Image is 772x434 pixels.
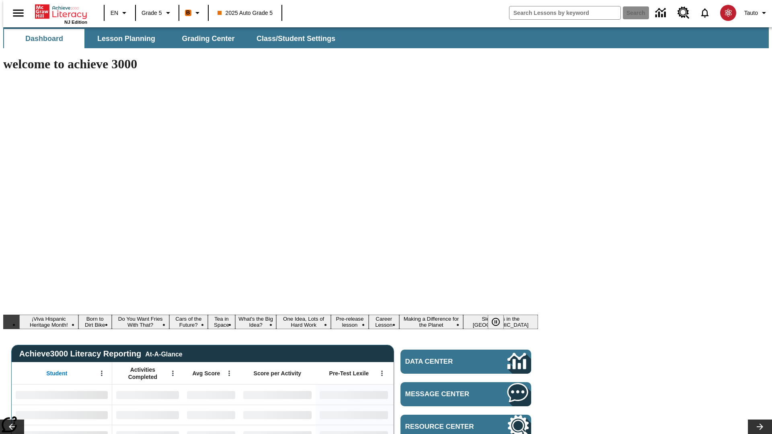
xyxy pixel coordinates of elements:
[463,315,538,329] button: Slide 11 Sleepless in the Animal Kingdom
[3,57,538,72] h1: welcome to achieve 3000
[405,390,483,398] span: Message Center
[376,367,388,379] button: Open Menu
[673,2,694,24] a: Resource Center, Will open in new tab
[46,370,67,377] span: Student
[400,350,531,374] a: Data Center
[254,370,302,377] span: Score per Activity
[651,2,673,24] a: Data Center
[97,34,155,43] span: Lesson Planning
[399,315,464,329] button: Slide 10 Making a Difference for the Planet
[142,9,162,17] span: Grade 5
[488,315,512,329] div: Pause
[223,367,235,379] button: Open Menu
[218,9,273,17] span: 2025 Auto Grade 5
[78,315,112,329] button: Slide 2 Born to Dirt Bike
[183,405,239,425] div: No Data,
[182,34,234,43] span: Grading Center
[192,370,220,377] span: Avg Score
[3,27,769,48] div: SubNavbar
[509,6,620,19] input: search field
[276,315,331,329] button: Slide 7 One Idea, Lots of Hard Work
[3,29,343,48] div: SubNavbar
[168,29,248,48] button: Grading Center
[183,385,239,405] div: No Data,
[111,9,118,17] span: EN
[400,382,531,406] a: Message Center
[96,367,108,379] button: Open Menu
[107,6,133,20] button: Language: EN, Select a language
[257,34,335,43] span: Class/Student Settings
[405,423,483,431] span: Resource Center
[405,358,480,366] span: Data Center
[6,1,30,25] button: Open side menu
[35,3,87,25] div: Home
[741,6,772,20] button: Profile/Settings
[208,315,235,329] button: Slide 5 Tea in Space
[329,370,369,377] span: Pre-Test Lexile
[744,9,758,17] span: Tauto
[112,405,183,425] div: No Data,
[19,315,78,329] button: Slide 1 ¡Viva Hispanic Heritage Month!
[35,4,87,20] a: Home
[715,2,741,23] button: Select a new avatar
[235,315,276,329] button: Slide 6 What's the Big Idea?
[112,385,183,405] div: No Data,
[25,34,63,43] span: Dashboard
[182,6,205,20] button: Boost Class color is orange. Change class color
[167,367,179,379] button: Open Menu
[86,29,166,48] button: Lesson Planning
[694,2,715,23] a: Notifications
[169,315,208,329] button: Slide 4 Cars of the Future?
[331,315,368,329] button: Slide 8 Pre-release lesson
[748,420,772,434] button: Lesson carousel, Next
[116,366,169,381] span: Activities Completed
[112,315,169,329] button: Slide 3 Do You Want Fries With That?
[186,8,190,18] span: B
[488,315,504,329] button: Pause
[64,20,87,25] span: NJ Edition
[138,6,176,20] button: Grade: Grade 5, Select a grade
[145,349,182,358] div: At-A-Glance
[369,315,399,329] button: Slide 9 Career Lesson
[250,29,342,48] button: Class/Student Settings
[19,349,183,358] span: Achieve3000 Literacy Reporting
[4,29,84,48] button: Dashboard
[720,5,736,21] img: avatar image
